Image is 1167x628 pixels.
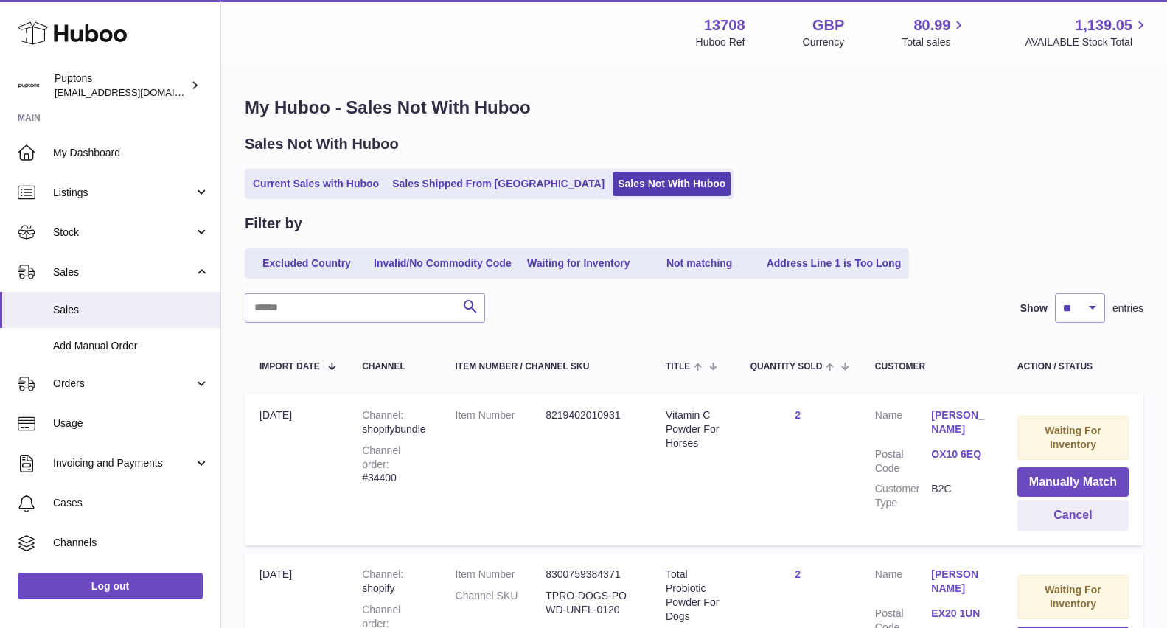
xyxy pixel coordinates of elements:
[931,447,988,461] a: OX10 6EQ
[55,71,187,100] div: Puptons
[53,146,209,160] span: My Dashboard
[1112,301,1143,315] span: entries
[1045,425,1101,450] strong: Waiting For Inventory
[875,482,932,510] dt: Customer Type
[53,303,209,317] span: Sales
[362,568,425,596] div: shopify
[520,251,638,276] a: Waiting for Inventory
[53,226,194,240] span: Stock
[18,573,203,599] a: Log out
[1017,467,1129,498] button: Manually Match
[387,172,610,196] a: Sales Shipped From [GEOGRAPHIC_DATA]
[666,568,721,624] div: Total Probiotic Powder For Dogs
[1017,362,1129,371] div: Action / Status
[1025,35,1149,49] span: AVAILABLE Stock Total
[696,35,745,49] div: Huboo Ref
[245,214,302,234] h2: Filter by
[812,15,844,35] strong: GBP
[762,251,907,276] a: Address Line 1 is Too Long
[53,377,194,391] span: Orders
[53,416,209,430] span: Usage
[259,362,320,371] span: Import date
[875,408,932,440] dt: Name
[875,568,932,599] dt: Name
[613,172,731,196] a: Sales Not With Huboo
[362,568,403,580] strong: Channel
[362,444,400,470] strong: Channel order
[795,409,801,421] a: 2
[931,607,988,621] a: EX20 1UN
[53,186,194,200] span: Listings
[931,568,988,596] a: [PERSON_NAME]
[1017,500,1129,531] button: Cancel
[546,408,636,422] dd: 8219402010931
[248,251,366,276] a: Excluded Country
[456,589,546,617] dt: Channel SKU
[803,35,845,49] div: Currency
[245,134,399,154] h2: Sales Not With Huboo
[456,568,546,582] dt: Item Number
[55,86,217,98] span: [EMAIL_ADDRESS][DOMAIN_NAME]
[362,408,425,436] div: shopifybundle
[362,409,403,421] strong: Channel
[1075,15,1132,35] span: 1,139.05
[875,447,932,475] dt: Postal Code
[546,589,636,617] dd: TPRO-DOGS-POWD-UNFL-0120
[456,362,636,371] div: Item Number / Channel SKU
[931,408,988,436] a: [PERSON_NAME]
[666,408,721,450] div: Vitamin C Powder For Horses
[1025,15,1149,49] a: 1,139.05 AVAILABLE Stock Total
[18,74,40,97] img: hello@puptons.com
[245,96,1143,119] h1: My Huboo - Sales Not With Huboo
[1045,584,1101,610] strong: Waiting For Inventory
[53,536,209,550] span: Channels
[641,251,759,276] a: Not matching
[369,251,517,276] a: Invalid/No Commodity Code
[902,15,967,49] a: 80.99 Total sales
[1020,301,1048,315] label: Show
[53,496,209,510] span: Cases
[546,568,636,582] dd: 8300759384371
[248,172,384,196] a: Current Sales with Huboo
[875,362,988,371] div: Customer
[931,482,988,510] dd: B2C
[750,362,823,371] span: Quantity Sold
[362,362,425,371] div: Channel
[53,456,194,470] span: Invoicing and Payments
[913,15,950,35] span: 80.99
[53,339,209,353] span: Add Manual Order
[795,568,801,580] a: 2
[666,362,690,371] span: Title
[245,394,347,545] td: [DATE]
[53,265,194,279] span: Sales
[704,15,745,35] strong: 13708
[362,444,425,486] div: #34400
[456,408,546,422] dt: Item Number
[902,35,967,49] span: Total sales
